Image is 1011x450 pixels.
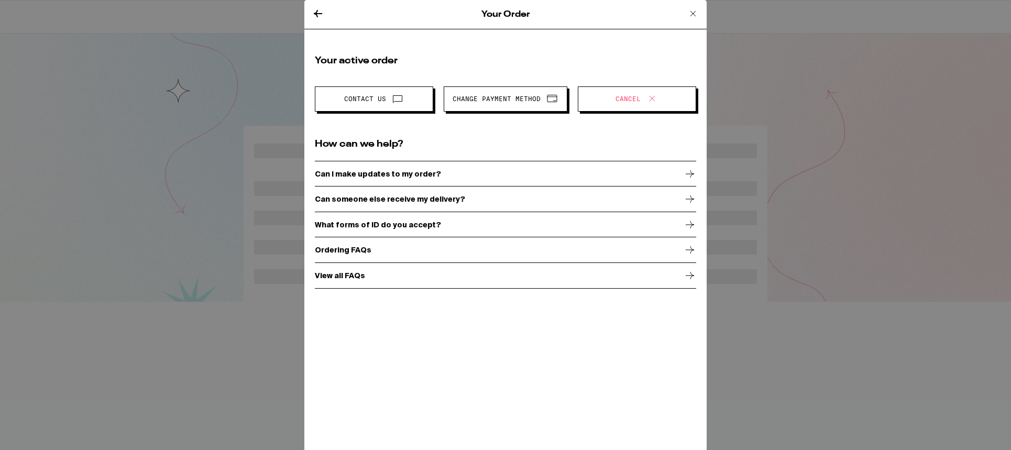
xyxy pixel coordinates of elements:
[315,271,365,280] p: View all FAQs
[315,138,696,151] h2: How can we help?
[444,86,567,112] button: Change Payment Method
[578,86,696,112] button: Cancel
[315,238,696,264] a: Ordering FAQs
[453,96,541,102] span: Change Payment Method
[616,96,641,102] span: Cancel
[315,221,441,229] p: What forms of ID do you accept?
[315,212,696,238] a: What forms of ID do you accept?
[344,96,386,102] span: Contact Us
[315,195,465,203] p: Can someone else receive my delivery?
[315,263,696,289] a: View all FAQs
[315,170,441,178] p: Can I make updates to my order?
[315,187,696,213] a: Can someone else receive my delivery?
[315,86,433,112] button: Contact Us
[315,54,696,68] h2: Your active order
[315,246,371,254] p: Ordering FAQs
[315,161,696,187] a: Can I make updates to my order?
